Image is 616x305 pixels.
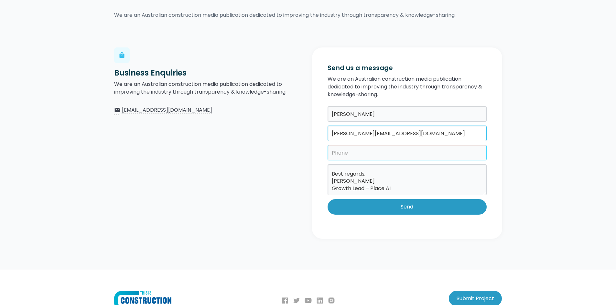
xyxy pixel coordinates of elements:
[114,107,121,113] div: email
[328,63,487,73] h3: Send us a message
[328,126,487,141] input: E-mail
[328,199,487,215] input: Send
[114,106,304,114] a: email[EMAIL_ADDRESS][DOMAIN_NAME]
[328,106,487,122] input: Full Name
[328,145,487,160] input: Phone
[114,80,304,96] p: We are an Australian construction media publication dedicated to improving the industry through t...
[122,106,212,114] div: [EMAIL_ADDRESS][DOMAIN_NAME]
[457,295,494,302] div: Submit Project
[119,52,125,58] div: local_mall
[114,11,502,19] p: We are an Australian construction media publication dedicated to improving the industry through t...
[328,75,487,98] p: We are an Australian construction media publication dedicated to improving the industry through t...
[114,68,304,78] h3: Business Enquiries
